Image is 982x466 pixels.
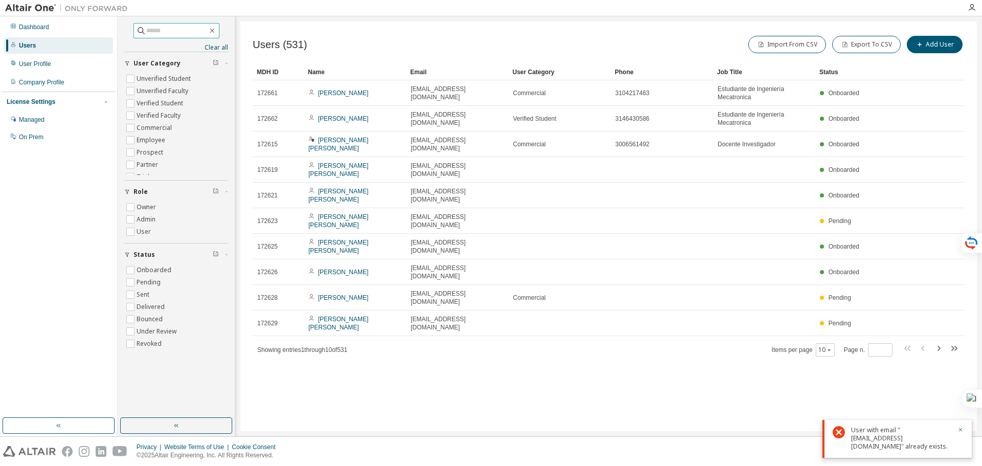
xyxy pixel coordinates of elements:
span: Onboarded [829,269,859,276]
label: Prospect [137,146,165,159]
span: Onboarded [829,243,859,250]
div: User with email "[EMAIL_ADDRESS][DOMAIN_NAME]" already exists. [851,426,951,451]
span: 172623 [257,217,278,225]
div: Users [19,41,36,50]
span: 172625 [257,242,278,251]
p: © 2025 Altair Engineering, Inc. All Rights Reserved. [137,451,282,460]
span: Showing entries 1 through 10 of 531 [257,346,347,353]
label: Revoked [137,338,164,350]
a: [PERSON_NAME] [PERSON_NAME] [308,188,368,203]
span: Items per page [772,343,835,357]
span: [EMAIL_ADDRESS][DOMAIN_NAME] [411,136,504,152]
label: Unverified Faculty [137,85,190,97]
span: Pending [829,217,851,225]
span: Role [133,188,148,196]
a: [PERSON_NAME] [318,115,369,122]
img: altair_logo.svg [3,446,56,457]
span: Pending [829,320,851,327]
span: Onboarded [829,166,859,173]
a: [PERSON_NAME] [PERSON_NAME] [308,316,368,331]
span: Users (531) [253,39,307,51]
a: [PERSON_NAME] [318,90,369,97]
div: User Category [512,64,607,80]
label: Admin [137,213,158,226]
label: Sent [137,289,151,301]
a: [PERSON_NAME] [PERSON_NAME] [308,137,368,152]
button: 10 [818,346,832,354]
div: Status [819,64,903,80]
div: Phone [615,64,709,80]
span: [EMAIL_ADDRESS][DOMAIN_NAME] [411,315,504,331]
span: [EMAIL_ADDRESS][DOMAIN_NAME] [411,187,504,204]
span: Onboarded [829,115,859,122]
span: [EMAIL_ADDRESS][DOMAIN_NAME] [411,162,504,178]
label: Owner [137,201,158,213]
span: Onboarded [829,141,859,148]
label: Employee [137,134,167,146]
span: [EMAIL_ADDRESS][DOMAIN_NAME] [411,290,504,306]
span: [EMAIL_ADDRESS][DOMAIN_NAME] [411,85,504,101]
div: License Settings [7,98,55,106]
div: Privacy [137,443,164,451]
button: Status [124,243,228,266]
span: Commercial [513,294,546,302]
span: Page n. [844,343,892,357]
span: Estudiante de Ingeniería Mecatronica [718,110,811,127]
label: Pending [137,276,163,289]
span: 172626 [257,268,278,276]
label: Under Review [137,325,178,338]
span: [EMAIL_ADDRESS][DOMAIN_NAME] [411,110,504,127]
a: [PERSON_NAME] [PERSON_NAME] [308,213,368,229]
span: 3104217463 [615,89,650,97]
span: 172621 [257,191,278,199]
button: Role [124,181,228,203]
a: [PERSON_NAME] [PERSON_NAME] [308,239,368,254]
div: Email [410,64,504,80]
button: Export To CSV [832,36,901,53]
a: Clear all [124,43,228,52]
span: Clear filter [213,188,219,196]
img: Altair One [5,3,133,13]
img: linkedin.svg [96,446,106,457]
div: Managed [19,116,44,124]
span: [EMAIL_ADDRESS][DOMAIN_NAME] [411,238,504,255]
label: Commercial [137,122,174,134]
span: Onboarded [829,192,859,199]
button: Import From CSV [748,36,826,53]
div: Name [308,64,402,80]
img: facebook.svg [62,446,73,457]
span: [EMAIL_ADDRESS][DOMAIN_NAME] [411,264,504,280]
label: Verified Student [137,97,185,109]
span: Status [133,251,155,259]
label: Partner [137,159,160,171]
label: User [137,226,153,238]
span: Verified Student [513,115,556,123]
a: [PERSON_NAME] [318,269,369,276]
span: 3006561492 [615,140,650,148]
label: Trial [137,171,151,183]
span: 3146430586 [615,115,650,123]
span: Commercial [513,89,546,97]
div: Website Terms of Use [164,443,232,451]
span: 172628 [257,294,278,302]
label: Delivered [137,301,167,313]
span: 172662 [257,115,278,123]
span: 172615 [257,140,278,148]
div: Company Profile [19,78,64,86]
span: Clear filter [213,251,219,259]
div: Dashboard [19,23,49,31]
div: Job Title [717,64,811,80]
button: Add User [907,36,963,53]
span: [EMAIL_ADDRESS][DOMAIN_NAME] [411,213,504,229]
span: Onboarded [829,90,859,97]
div: MDH ID [257,64,300,80]
button: User Category [124,52,228,75]
div: On Prem [19,133,43,141]
span: Clear filter [213,59,219,68]
span: Estudiante de Ingeniería Mecatronica [718,85,811,101]
span: Pending [829,294,851,301]
span: User Category [133,59,181,68]
img: youtube.svg [113,446,127,457]
label: Onboarded [137,264,173,276]
label: Verified Faculty [137,109,183,122]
